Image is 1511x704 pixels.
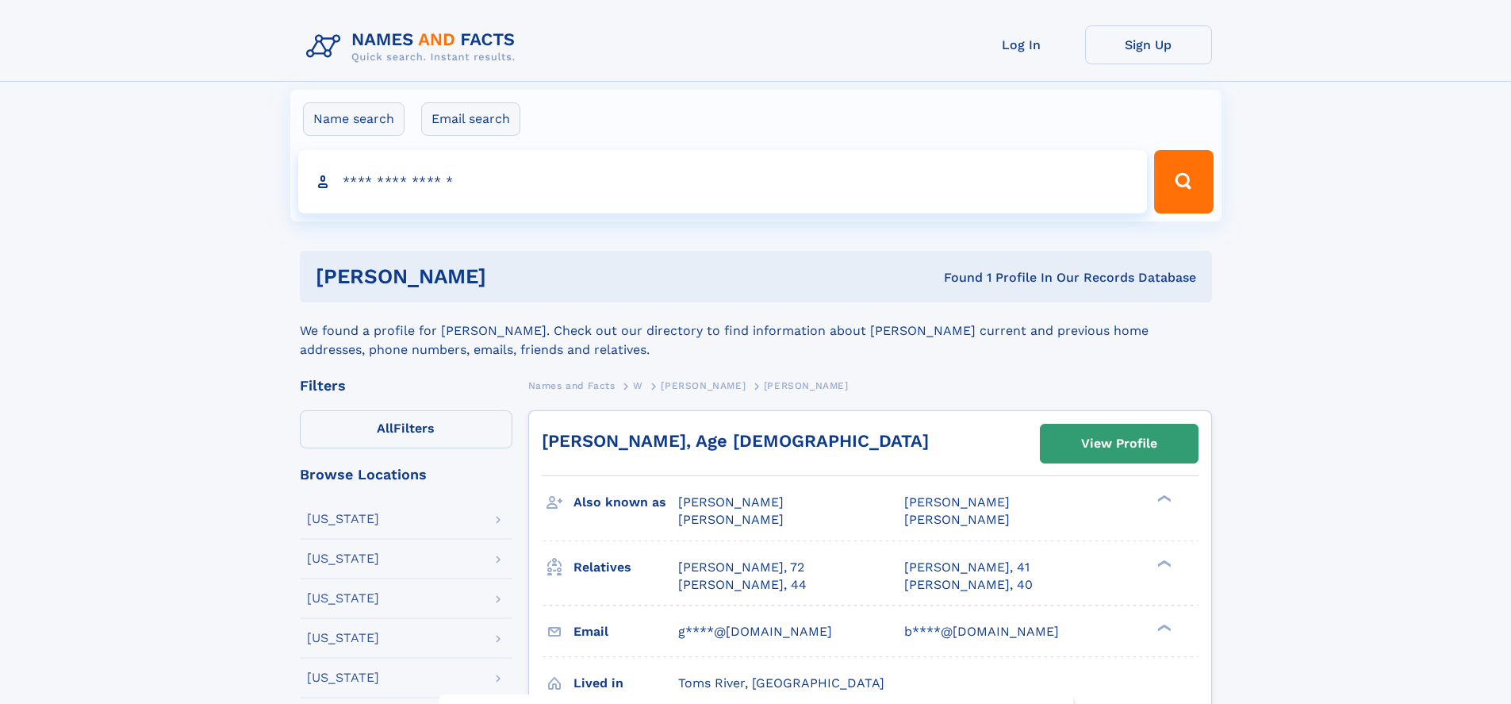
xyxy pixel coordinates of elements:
[661,380,746,391] span: [PERSON_NAME]
[300,410,512,448] label: Filters
[678,512,784,527] span: [PERSON_NAME]
[573,489,678,516] h3: Also known as
[1153,558,1172,568] div: ❯
[307,552,379,565] div: [US_STATE]
[303,102,405,136] label: Name search
[633,380,643,391] span: W
[904,576,1033,594] a: [PERSON_NAME], 40
[1154,150,1213,214] button: Search Button
[307,632,379,644] div: [US_STATE]
[1081,425,1157,462] div: View Profile
[678,576,807,594] a: [PERSON_NAME], 44
[300,302,1212,360] div: We found a profile for [PERSON_NAME]. Check out our directory to find information about [PERSON_N...
[1085,25,1212,64] a: Sign Up
[678,494,784,510] span: [PERSON_NAME]
[573,670,678,697] h3: Lived in
[316,267,715,287] h1: [PERSON_NAME]
[528,375,616,395] a: Names and Facts
[633,375,643,395] a: W
[307,592,379,605] div: [US_STATE]
[715,269,1196,287] div: Found 1 Profile In Our Records Database
[1041,425,1198,463] a: View Profile
[377,421,393,436] span: All
[661,375,746,395] a: [PERSON_NAME]
[307,513,379,525] div: [US_STATE]
[300,25,528,68] img: Logo Names and Facts
[573,554,678,581] h3: Relatives
[904,512,1010,527] span: [PERSON_NAME]
[298,150,1148,214] input: search input
[542,431,929,451] a: [PERSON_NAME], Age [DEMOGRAPHIC_DATA]
[904,494,1010,510] span: [PERSON_NAME]
[307,671,379,684] div: [US_STATE]
[678,675,884,691] span: Toms River, [GEOGRAPHIC_DATA]
[300,379,512,393] div: Filters
[573,618,678,645] h3: Email
[958,25,1085,64] a: Log In
[678,559,804,576] a: [PERSON_NAME], 72
[764,380,849,391] span: [PERSON_NAME]
[1153,494,1172,504] div: ❯
[300,467,512,482] div: Browse Locations
[904,559,1030,576] a: [PERSON_NAME], 41
[421,102,520,136] label: Email search
[1153,622,1172,633] div: ❯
